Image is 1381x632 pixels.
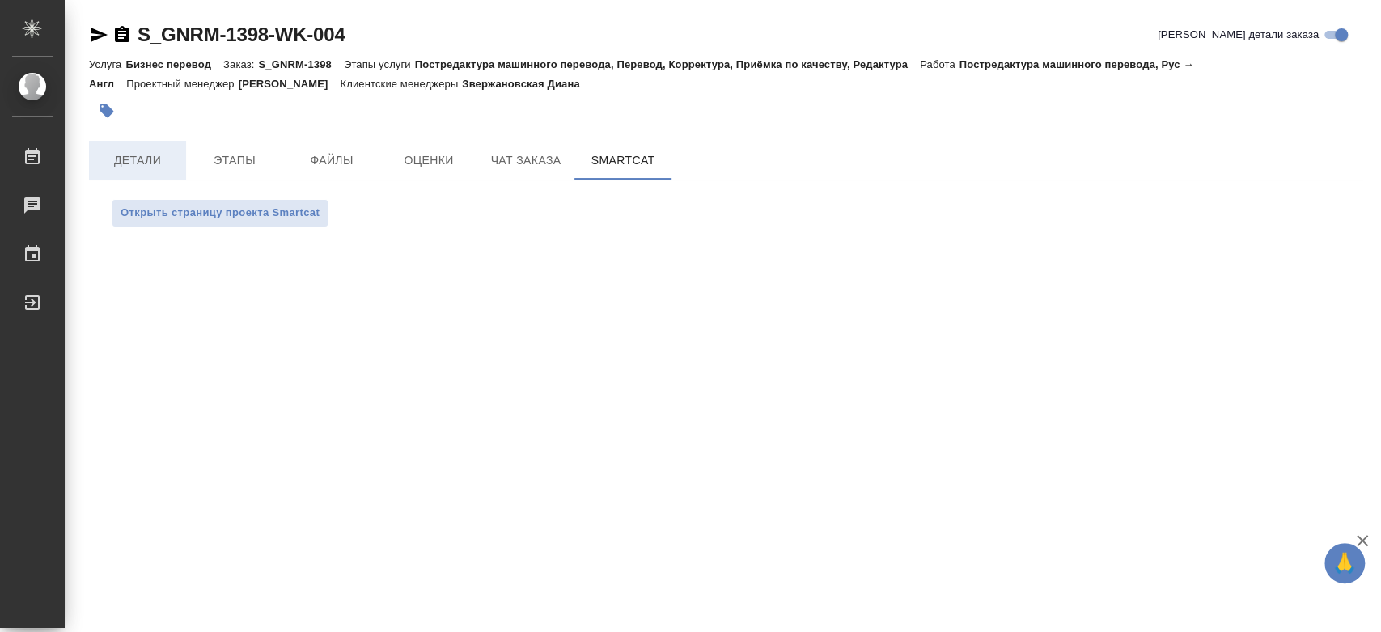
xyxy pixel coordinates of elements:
[112,199,328,227] button: Открыть страницу проекта Smartcat
[390,151,468,171] span: Оценки
[138,23,345,45] a: S_GNRM-1398-WK-004
[196,151,273,171] span: Этапы
[1331,546,1358,580] span: 🙏
[344,58,415,70] p: Этапы услуги
[341,78,463,90] p: Клиентские менеджеры
[920,58,959,70] p: Работа
[1324,543,1365,583] button: 🙏
[99,151,176,171] span: Детали
[462,78,591,90] p: Звержановская Диана
[223,58,258,70] p: Заказ:
[89,25,108,45] button: Скопировать ссылку для ЯМессенджера
[239,78,341,90] p: [PERSON_NAME]
[125,58,223,70] p: Бизнес перевод
[1158,27,1319,43] span: [PERSON_NAME] детали заказа
[126,78,238,90] p: Проектный менеджер
[121,204,320,223] span: Открыть страницу проекта Smartcat
[487,151,565,171] span: Чат заказа
[415,58,920,70] p: Постредактура машинного перевода, Перевод, Корректура, Приёмка по качеству, Редактура
[89,58,125,70] p: Услуга
[89,93,125,129] button: Добавить тэг
[258,58,343,70] p: S_GNRM-1398
[112,25,132,45] button: Скопировать ссылку
[584,151,662,171] span: SmartCat
[293,151,371,171] span: Файлы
